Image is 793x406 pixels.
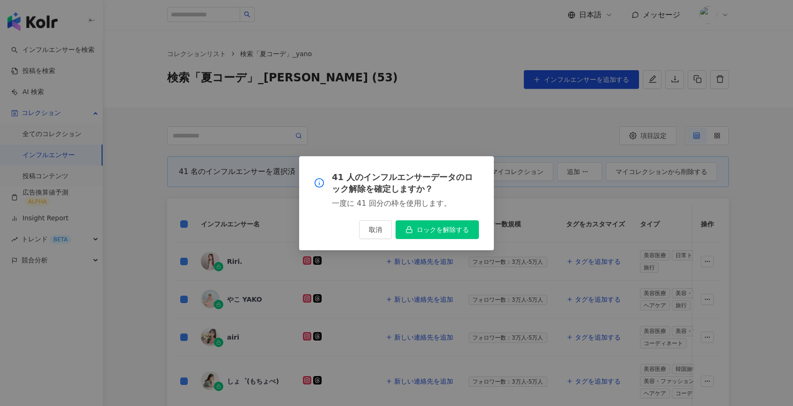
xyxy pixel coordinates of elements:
[417,225,469,233] span: ロックを解除する
[314,198,479,209] div: 一度に 41 回分の枠を使用します。
[369,225,382,233] span: 取消
[396,220,479,239] button: ロックを解除する
[314,171,479,195] div: 41 人のインフルエンサーデータのロック解除を確定しますか？
[359,220,392,239] button: 取消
